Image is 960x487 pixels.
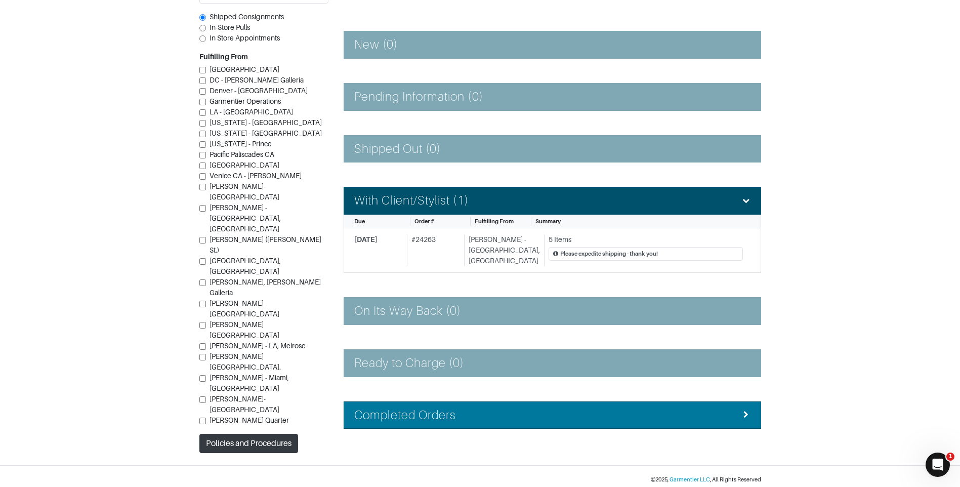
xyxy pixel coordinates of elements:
[210,182,279,201] span: [PERSON_NAME]-[GEOGRAPHIC_DATA]
[210,65,279,73] span: [GEOGRAPHIC_DATA]
[199,77,206,84] input: DC - [PERSON_NAME] Galleria
[210,172,302,180] span: Venice CA - [PERSON_NAME]
[199,14,206,21] input: Shipped Consignments
[926,453,950,477] iframe: Intercom live chat
[199,375,206,382] input: [PERSON_NAME] - Miami, [GEOGRAPHIC_DATA]
[354,408,456,423] h4: Completed Orders
[354,37,398,52] h4: New (0)
[549,234,743,245] div: 5 Items
[210,395,279,414] span: [PERSON_NAME]- [GEOGRAPHIC_DATA]
[354,218,365,224] span: Due
[210,235,321,254] span: [PERSON_NAME] ([PERSON_NAME] St.)
[199,35,206,42] input: In Store Appointments
[199,237,206,243] input: [PERSON_NAME] ([PERSON_NAME] St.)
[199,434,298,453] button: Policies and Procedures
[210,34,280,42] span: In Store Appointments
[210,150,274,158] span: Pacific Paliscades CA
[199,418,206,424] input: [PERSON_NAME] Quarter
[199,152,206,158] input: Pacific Paliscades CA
[414,218,434,224] span: Order #
[670,476,710,482] a: Garmentier LLC
[560,250,658,258] div: Please expedite shipping - thank you!
[199,184,206,190] input: [PERSON_NAME]-[GEOGRAPHIC_DATA]
[199,258,206,265] input: [GEOGRAPHIC_DATA], [GEOGRAPHIC_DATA]
[210,13,284,21] span: Shipped Consignments
[354,304,462,318] h4: On Its Way Back (0)
[199,52,248,62] label: Fulfilling From
[210,140,272,148] span: [US_STATE] - Prince
[535,218,561,224] span: Summary
[210,257,281,275] span: [GEOGRAPHIC_DATA], [GEOGRAPHIC_DATA]
[210,108,293,116] span: LA - [GEOGRAPHIC_DATA]
[210,299,279,318] span: [PERSON_NAME] - [GEOGRAPHIC_DATA]
[199,343,206,350] input: [PERSON_NAME] - LA, Melrose
[199,279,206,286] input: [PERSON_NAME], [PERSON_NAME] Galleria
[210,204,281,233] span: [PERSON_NAME] - [GEOGRAPHIC_DATA], [GEOGRAPHIC_DATA]
[210,352,281,371] span: [PERSON_NAME][GEOGRAPHIC_DATA].
[210,87,308,95] span: Denver - [GEOGRAPHIC_DATA]
[210,342,306,350] span: [PERSON_NAME] - LA, Melrose
[199,205,206,212] input: [PERSON_NAME] - [GEOGRAPHIC_DATA], [GEOGRAPHIC_DATA]
[199,88,206,95] input: Denver - [GEOGRAPHIC_DATA]
[199,173,206,180] input: Venice CA - [PERSON_NAME]
[199,67,206,73] input: [GEOGRAPHIC_DATA]
[354,90,483,104] h4: Pending Information (0)
[210,278,321,297] span: [PERSON_NAME], [PERSON_NAME] Galleria
[210,76,304,84] span: DC - [PERSON_NAME] Galleria
[354,356,465,371] h4: Ready to Charge (0)
[475,218,514,224] span: Fulfilling From
[199,131,206,137] input: [US_STATE] - [GEOGRAPHIC_DATA]
[199,396,206,403] input: [PERSON_NAME]- [GEOGRAPHIC_DATA]
[354,193,469,208] h4: With Client/Stylist (1)
[651,476,761,482] small: © 2025 , , All Rights Reserved
[354,142,441,156] h4: Shipped Out (0)
[354,235,378,243] span: [DATE]
[199,99,206,105] input: Garmentier Operations
[199,322,206,329] input: [PERSON_NAME][GEOGRAPHIC_DATA]
[199,109,206,116] input: LA - [GEOGRAPHIC_DATA]
[464,234,540,266] div: [PERSON_NAME] - [GEOGRAPHIC_DATA], [GEOGRAPHIC_DATA]
[210,416,289,424] span: [PERSON_NAME] Quarter
[210,118,322,127] span: [US_STATE] - [GEOGRAPHIC_DATA]
[210,320,279,339] span: [PERSON_NAME][GEOGRAPHIC_DATA]
[199,141,206,148] input: [US_STATE] - Prince
[946,453,954,461] span: 1
[199,354,206,360] input: [PERSON_NAME][GEOGRAPHIC_DATA].
[210,129,322,137] span: [US_STATE] - [GEOGRAPHIC_DATA]
[210,97,281,105] span: Garmentier Operations
[210,23,250,31] span: In-Store Pulls
[199,120,206,127] input: [US_STATE] - [GEOGRAPHIC_DATA]
[407,234,460,266] div: # 24263
[210,161,279,169] span: [GEOGRAPHIC_DATA]
[199,163,206,169] input: [GEOGRAPHIC_DATA]
[210,374,289,392] span: [PERSON_NAME] - Miami, [GEOGRAPHIC_DATA]
[199,25,206,31] input: In-Store Pulls
[199,301,206,307] input: [PERSON_NAME] - [GEOGRAPHIC_DATA]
